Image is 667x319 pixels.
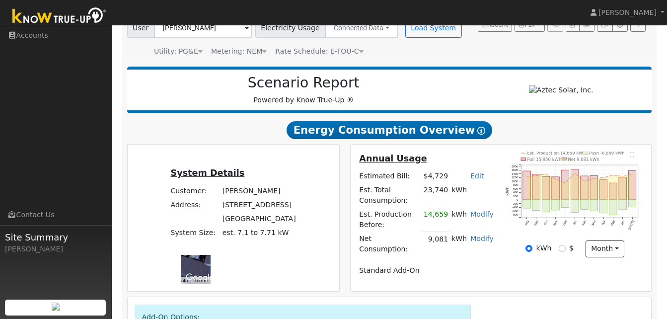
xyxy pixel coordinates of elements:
[512,202,519,205] text: -200
[477,127,485,135] i: Show Help
[221,198,297,212] td: [STREET_ADDRESS]
[632,174,633,175] circle: onclick=""
[571,200,579,212] rect: onclick=""
[584,180,585,181] circle: onclick=""
[183,271,216,284] img: Google
[552,177,559,200] rect: onclick=""
[512,209,519,213] text: -600
[600,200,607,213] rect: onclick=""
[589,151,625,156] text: Push -6,869 kWh
[543,220,549,226] text: Oct
[221,226,297,239] td: System Size
[127,18,154,38] span: User
[610,219,616,226] text: May
[562,200,569,207] rect: onclick=""
[569,243,574,253] label: $
[586,240,625,257] button: month
[7,5,112,28] img: Know True-Up
[622,176,623,177] circle: onclick=""
[574,172,575,173] circle: onclick=""
[211,46,267,57] div: Metering: NEM
[171,168,245,178] u: System Details
[581,200,588,209] rect: onclick=""
[512,179,519,183] text: 1000
[132,75,475,105] div: Powered by Know True-Up ®
[565,182,566,183] circle: onclick=""
[514,190,519,194] text: 400
[581,176,588,200] rect: onclick=""
[526,176,527,177] circle: onclick=""
[154,18,252,38] input: Select a User
[470,235,494,242] a: Modify
[512,205,519,209] text: -400
[470,172,484,180] a: Edit
[137,75,470,91] h2: Scenario Report
[422,169,449,183] td: $4,729
[630,152,634,157] text: 
[527,151,586,156] text: Est. Production 14,659 kWh
[598,8,657,16] span: [PERSON_NAME]
[450,232,469,256] td: kWh
[422,232,449,256] td: 9,081
[470,210,494,218] a: Modify
[221,212,297,226] td: [GEOGRAPHIC_DATA]
[601,220,606,226] text: Apr
[169,226,221,239] td: System Size:
[325,18,398,38] button: Connected Data
[619,200,626,210] rect: onclick=""
[553,219,558,226] text: Nov
[358,208,422,232] td: Est. Production Before:
[542,177,550,200] rect: onclick=""
[169,184,221,198] td: Customer:
[275,47,363,55] span: Alias: HETOUCN
[450,208,469,232] td: kWh
[536,243,552,253] label: kWh
[359,154,427,163] u: Annual Usage
[603,177,604,178] circle: onclick=""
[555,178,556,179] circle: onclick=""
[552,200,559,210] rect: onclick=""
[506,186,510,195] text: kWh
[542,200,550,212] rect: onclick=""
[629,200,636,207] rect: onclick=""
[514,194,519,198] text: 200
[568,157,599,162] text: Net 9,081 kWh
[422,183,449,207] td: 23,740
[194,278,208,283] a: Terms
[512,175,519,179] text: 1200
[405,18,462,38] button: Load System
[512,168,519,171] text: 1600
[517,198,519,201] text: 0
[527,157,562,162] text: Pull 15,950 kWh
[5,244,106,254] div: [PERSON_NAME]
[559,245,566,252] input: $
[619,177,626,200] rect: onclick=""
[628,220,635,230] text: [DATE]
[221,184,297,198] td: [PERSON_NAME]
[620,219,625,226] text: Jun
[600,180,607,200] rect: onclick=""
[358,169,422,183] td: Estimated Bill:
[169,198,221,212] td: Address:
[222,229,289,237] span: est. 7.1 to 7.71 kW
[545,173,546,174] circle: onclick=""
[183,271,216,284] a: Open this area in Google Maps (opens a new window)
[593,178,594,179] circle: onclick=""
[590,175,597,200] rect: onclick=""
[536,175,537,176] circle: onclick=""
[562,220,568,226] text: Dec
[52,303,60,311] img: retrieve
[5,231,106,244] span: Site Summary
[609,200,617,215] rect: onclick=""
[529,85,593,95] img: Aztec Solar, Inc.
[590,200,597,211] rect: onclick=""
[154,46,203,57] div: Utility: PG&E
[523,171,530,200] rect: onclick=""
[533,200,540,210] rect: onclick=""
[358,263,496,277] td: Standard Add-On
[533,174,540,200] rect: onclick=""
[358,183,422,207] td: Est. Total Consumption:
[524,219,529,226] text: Aug
[514,183,519,186] text: 800
[572,219,578,226] text: Jan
